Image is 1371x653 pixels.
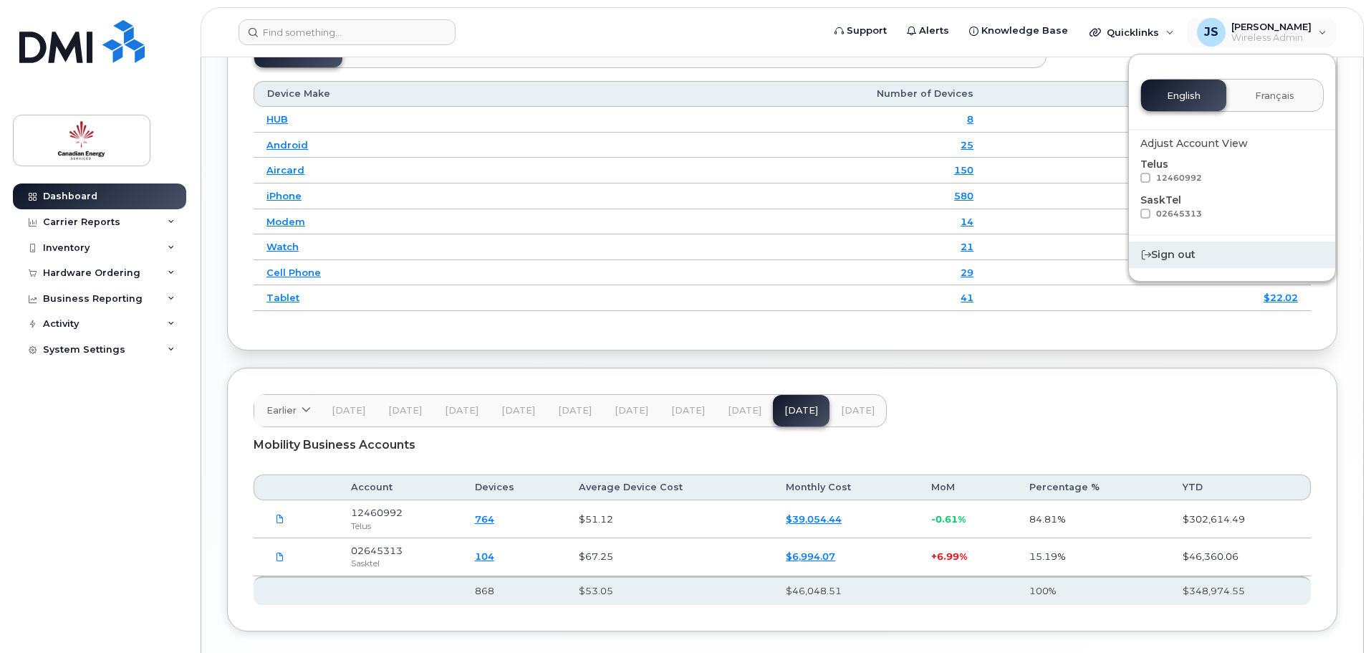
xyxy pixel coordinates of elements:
span: 6.99% [937,550,967,562]
td: 15.19% [1016,538,1170,576]
th: Devices [462,475,566,500]
span: [DATE] [841,405,875,416]
div: Quicklinks [1079,18,1184,47]
th: Average Cost [986,81,1311,107]
th: $46,048.51 [773,576,918,605]
a: $6,994.07 [786,550,835,562]
span: + [931,550,937,562]
th: $348,974.55 [1170,576,1311,605]
span: [DATE] [501,405,535,416]
a: 21 [961,241,973,252]
a: 25 [961,139,973,151]
a: Earlier [254,395,320,426]
div: Telus [1140,157,1324,187]
span: Telus [351,520,371,531]
span: 02645313 [351,545,403,556]
span: [DATE] [671,405,705,416]
span: [DATE] [558,405,592,416]
span: Français [1255,90,1294,102]
div: Sign out [1129,242,1335,268]
th: Account [338,475,462,500]
span: Wireless Admin [1231,32,1312,44]
a: $39,054.44 [786,513,842,525]
a: Android [266,139,308,151]
th: MoM [918,475,1016,500]
span: 12460992 [1156,173,1202,183]
span: [DATE] [728,405,761,416]
a: 41 [961,292,973,303]
a: Knowledge Base [959,16,1078,45]
a: Cell Phone [266,267,321,278]
th: Device Make [254,81,563,107]
th: Monthly Cost [773,475,918,500]
td: $51.12 [566,500,773,538]
td: $302,614.49 [1170,500,1311,538]
div: Jason Smyth [1187,18,1337,47]
a: 150 [954,164,973,176]
a: iPhone [266,190,302,201]
span: Alerts [919,24,949,38]
span: JS [1204,24,1218,41]
span: [PERSON_NAME] [1231,21,1312,32]
th: YTD [1170,475,1311,500]
a: CanadianEnergy.Sasktel.02645313.072025.pdf [266,544,294,569]
a: 14 [961,216,973,227]
th: 100% [1016,576,1170,605]
a: Modem [266,216,305,227]
th: $53.05 [566,576,773,605]
a: Aircard [266,164,304,176]
a: Tablet [266,292,299,303]
a: 29 [961,267,973,278]
td: $46,360.06 [1170,538,1311,576]
th: 868 [462,576,566,605]
a: 580 [954,190,973,201]
th: Average Device Cost [566,475,773,500]
span: Earlier [266,404,297,417]
td: 84.81% [1016,500,1170,538]
a: HUB [266,113,288,125]
a: Watch [266,241,299,252]
span: [DATE] [388,405,422,416]
span: [DATE] [332,405,365,416]
span: -0.61% [931,513,966,525]
span: Support [847,24,887,38]
span: [DATE] [445,405,478,416]
td: $67.25 [566,538,773,576]
input: Find something... [239,19,456,45]
a: Alerts [897,16,959,45]
a: 8 [967,113,973,125]
th: Number of Devices [563,81,986,107]
a: $22.02 [1264,292,1298,303]
div: SaskTel [1140,193,1324,223]
span: 12460992 [351,507,403,518]
a: Support [824,16,897,45]
span: Sasktel [351,558,380,568]
span: [DATE] [615,405,648,416]
div: Mobility Business Accounts [254,427,1311,463]
a: CanadianEnergy.12460992_1251849967_2025-07-09.pdf [266,506,294,531]
span: Quicklinks [1107,27,1159,38]
th: Percentage % [1016,475,1170,500]
a: 764 [475,513,494,525]
div: Adjust Account View [1140,136,1324,151]
span: 02645313 [1156,209,1202,219]
span: Knowledge Base [981,24,1068,38]
a: 104 [475,550,494,562]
